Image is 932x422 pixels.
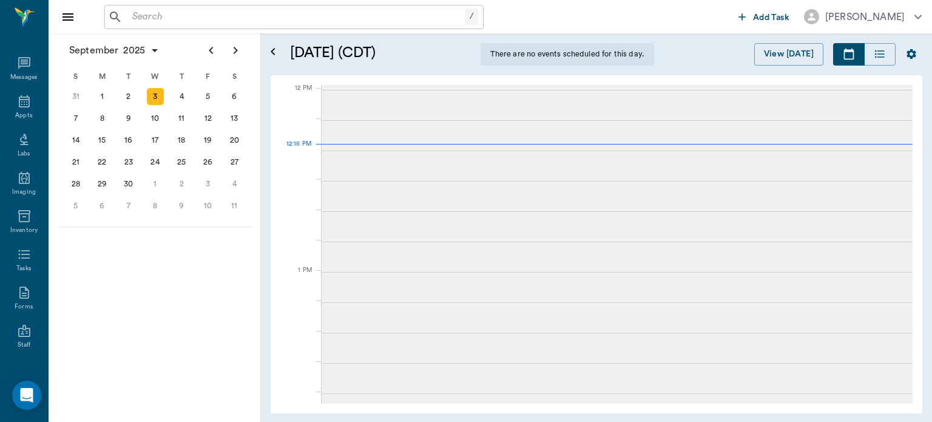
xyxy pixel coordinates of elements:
div: Wednesday, September 24, 2025 [147,154,164,171]
button: Add Task [734,5,794,28]
div: Wednesday, September 10, 2025 [147,110,164,127]
div: M [89,67,116,86]
div: Monday, September 29, 2025 [93,175,110,192]
div: Monday, October 6, 2025 [93,197,110,214]
div: Friday, October 10, 2025 [200,197,217,214]
div: Labs [18,149,30,158]
div: T [115,67,142,86]
div: Tuesday, September 9, 2025 [120,110,137,127]
div: Friday, October 3, 2025 [200,175,217,192]
div: Sunday, September 21, 2025 [67,154,84,171]
h5: [DATE] (CDT) [290,43,471,63]
div: Thursday, September 4, 2025 [173,88,190,105]
div: Today, Wednesday, September 3, 2025 [147,88,164,105]
div: Monday, September 8, 2025 [93,110,110,127]
div: T [168,67,195,86]
button: Previous page [199,38,223,63]
div: Saturday, October 11, 2025 [226,197,243,214]
div: Wednesday, October 1, 2025 [147,175,164,192]
div: Appts [15,111,32,120]
div: Staff [18,341,30,350]
div: Thursday, September 18, 2025 [173,132,190,149]
div: Thursday, October 9, 2025 [173,197,190,214]
button: Open calendar [266,29,280,75]
button: View [DATE] [754,43,823,66]
span: September [67,42,121,59]
div: Thursday, September 11, 2025 [173,110,190,127]
div: Monday, September 1, 2025 [93,88,110,105]
div: There are no events scheduled for this day. [481,43,654,66]
div: S [221,67,248,86]
div: Tuesday, September 16, 2025 [120,132,137,149]
div: Sunday, September 7, 2025 [67,110,84,127]
div: Forms [15,302,33,311]
div: S [62,67,89,86]
div: F [195,67,221,86]
div: [PERSON_NAME] [825,10,905,24]
div: Sunday, October 5, 2025 [67,197,84,214]
div: W [142,67,169,86]
div: Imaging [12,188,36,197]
div: 12 PM [280,82,312,112]
div: Tuesday, September 2, 2025 [120,88,137,105]
div: Monday, September 15, 2025 [93,132,110,149]
div: Saturday, September 6, 2025 [226,88,243,105]
div: Saturday, September 13, 2025 [226,110,243,127]
button: [PERSON_NAME] [794,5,931,28]
div: Tuesday, September 30, 2025 [120,175,137,192]
button: Close drawer [56,5,80,29]
div: Friday, September 12, 2025 [200,110,217,127]
div: Saturday, September 27, 2025 [226,154,243,171]
div: Friday, September 19, 2025 [200,132,217,149]
div: Sunday, September 14, 2025 [67,132,84,149]
div: Tuesday, October 7, 2025 [120,197,137,214]
div: Friday, September 5, 2025 [200,88,217,105]
div: Tuesday, September 23, 2025 [120,154,137,171]
div: Thursday, October 2, 2025 [173,175,190,192]
div: Inventory [10,226,38,235]
button: Next page [223,38,248,63]
input: Search [127,9,465,26]
div: Saturday, October 4, 2025 [226,175,243,192]
button: September2025 [63,38,166,63]
div: Tasks [16,264,32,273]
div: 1 PM [280,264,312,294]
div: Open Intercom Messenger [12,381,41,410]
div: Sunday, September 28, 2025 [67,175,84,192]
div: Wednesday, October 8, 2025 [147,197,164,214]
div: Messages [10,73,38,82]
div: Monday, September 22, 2025 [93,154,110,171]
div: Sunday, August 31, 2025 [67,88,84,105]
div: Friday, September 26, 2025 [200,154,217,171]
div: / [465,9,478,25]
div: Thursday, September 25, 2025 [173,154,190,171]
div: Wednesday, September 17, 2025 [147,132,164,149]
div: Saturday, September 20, 2025 [226,132,243,149]
span: 2025 [121,42,147,59]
